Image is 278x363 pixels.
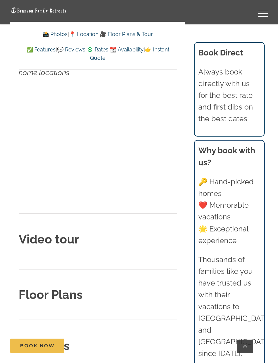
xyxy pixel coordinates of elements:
[198,254,260,360] p: Thousands of families like you have trusted us with their vacations to [GEOGRAPHIC_DATA] and [GEO...
[10,339,64,353] a: Book Now
[90,46,169,61] a: 👉 Instant Quote
[198,145,260,169] h3: Why book with us?
[198,176,260,246] p: 🔑 Hand-picked homes ❤️ Memorable vacations 🌟 Exceptional experience
[26,46,56,53] a: ✅ Features
[20,343,55,349] span: Book Now
[19,288,83,302] strong: Floor Plans
[19,30,177,39] p: | |
[110,46,144,53] a: 📆 Availability
[100,31,153,37] a: 🎥 Floor Plans & Tour
[87,46,108,53] a: 💲 Rates
[57,46,85,53] a: 💬 Reviews
[69,31,98,37] a: 📍 Location
[198,66,260,125] p: Always book directly with us for the best rate and first dibs on the best dates.
[42,31,68,37] a: 📸 Photos
[198,48,243,57] b: Book Direct
[250,11,276,17] a: Toggle Menu
[10,6,67,14] img: Branson Family Retreats Logo
[19,45,177,62] p: | | | |
[19,232,79,246] strong: Video tour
